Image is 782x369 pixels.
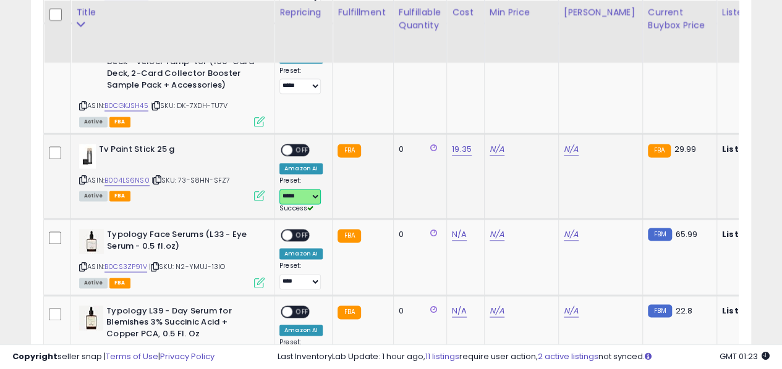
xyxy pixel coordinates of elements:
[722,228,778,240] b: Listed Price:
[278,351,770,363] div: Last InventoryLab Update: 1 hour ago, require user action, not synced.
[564,6,637,19] div: [PERSON_NAME]
[399,305,437,317] div: 0
[648,228,672,241] small: FBM
[399,144,437,155] div: 0
[79,278,108,288] span: All listings currently available for purchase on Amazon
[538,350,598,362] a: 2 active listings
[648,304,672,317] small: FBM
[292,306,312,317] span: OFF
[79,117,108,127] span: All listings currently available for purchase on Amazon
[79,229,265,286] div: ASIN:
[564,143,579,155] a: N/A
[279,262,323,289] div: Preset:
[279,204,313,213] span: Success
[279,248,323,259] div: Amazon AI
[107,229,257,255] b: Typology Face Serums (L33 - Eye Serum - 0.5 fl.oz)
[106,350,158,362] a: Terms of Use
[452,305,467,317] a: N/A
[675,305,692,317] span: 22.8
[160,350,215,362] a: Privacy Policy
[338,144,360,157] small: FBA
[99,144,249,159] b: Tv Paint Stick 25 g
[490,228,504,241] a: N/A
[149,262,225,272] span: | SKU: N2-YMUJ-13IO
[399,6,441,32] div: Fulfillable Quantity
[292,144,312,155] span: OFF
[490,6,553,19] div: Min Price
[79,144,265,200] div: ASIN:
[104,175,150,186] a: B004LS6NS0
[12,351,215,363] div: seller snap | |
[338,6,388,19] div: Fulfillment
[425,350,459,362] a: 11 listings
[490,143,504,155] a: N/A
[12,350,57,362] strong: Copyright
[490,305,504,317] a: N/A
[722,305,778,317] b: Listed Price:
[338,305,360,319] small: FBA
[79,305,103,330] img: 41QC4wpJEuL._SL40_.jpg
[279,163,323,174] div: Amazon AI
[76,6,269,19] div: Title
[338,229,360,243] small: FBA
[109,117,130,127] span: FBA
[564,305,579,317] a: N/A
[674,143,696,155] span: 29.99
[720,350,770,362] span: 2025-09-9 01:23 GMT
[722,143,778,155] b: Listed Price:
[107,33,257,94] b: Magic: The Gathering The Lost Caverns of Ixalan Commander Deck - Veloci-ramp-tor (100-Card Deck, ...
[109,278,130,288] span: FBA
[399,229,437,240] div: 0
[79,229,104,254] img: 317K13bazGL._SL40_.jpg
[564,228,579,241] a: N/A
[675,228,697,240] span: 65.99
[109,191,130,201] span: FBA
[452,6,479,19] div: Cost
[106,305,257,343] b: Typology L39 - Day Serum for Blemishes 3% Succinic Acid + Copper PCA, 0.5 Fl. Oz
[151,175,230,185] span: | SKU: 73-S8HN-SFZ7
[79,191,108,201] span: All listings currently available for purchase on Amazon
[452,143,472,155] a: 19.35
[452,228,467,241] a: N/A
[150,101,227,110] span: | SKU: DK-7XDH-TU7V
[104,101,148,111] a: B0CGKJSH45
[79,144,96,168] img: 2104h2Glt+L._SL40_.jpg
[79,33,265,125] div: ASIN:
[279,67,323,94] div: Preset:
[279,6,327,19] div: Repricing
[279,176,323,213] div: Preset:
[648,144,671,157] small: FBA
[279,325,323,336] div: Amazon AI
[292,230,312,241] span: OFF
[104,262,147,272] a: B0CS3ZP91V
[648,6,712,32] div: Current Buybox Price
